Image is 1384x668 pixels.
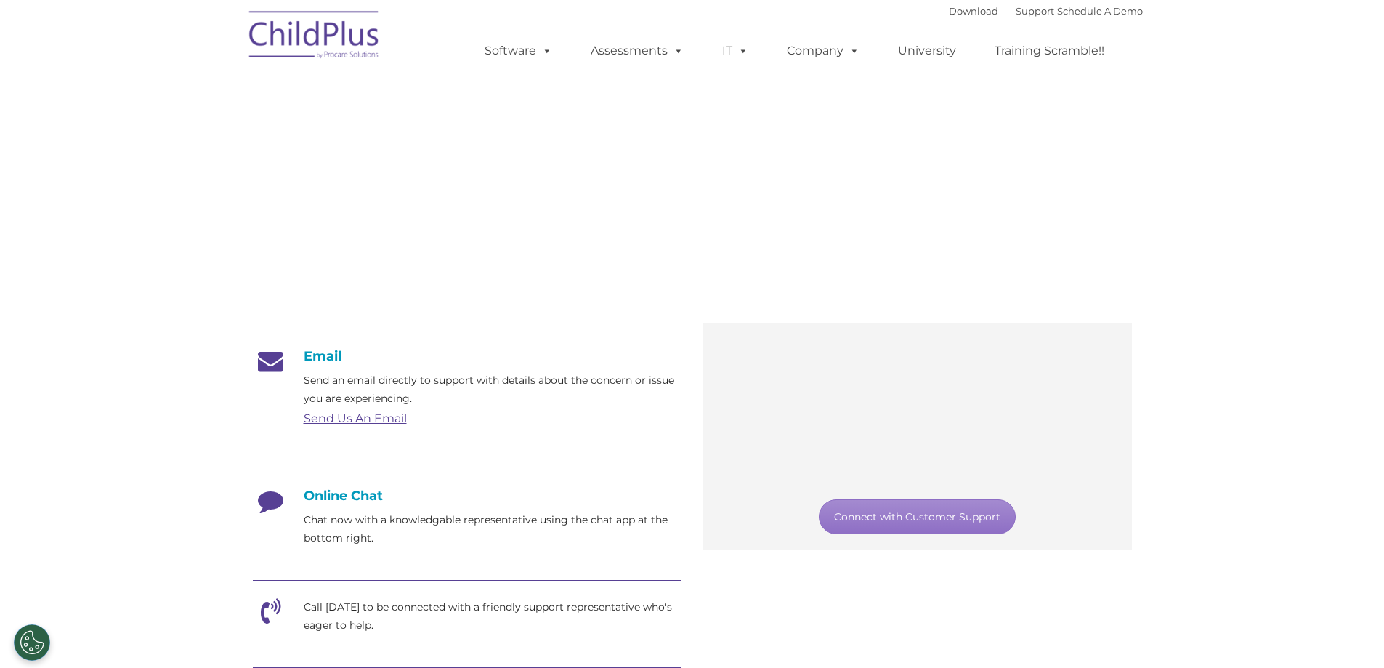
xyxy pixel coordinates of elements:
[253,488,681,504] h4: Online Chat
[253,348,681,364] h4: Email
[1057,5,1143,17] a: Schedule A Demo
[819,499,1016,534] a: Connect with Customer Support
[470,36,567,65] a: Software
[949,5,1143,17] font: |
[980,36,1119,65] a: Training Scramble!!
[708,36,763,65] a: IT
[304,371,681,408] p: Send an email directly to support with details about the concern or issue you are experiencing.
[304,511,681,547] p: Chat now with a knowledgable representative using the chat app at the bottom right.
[1016,5,1054,17] a: Support
[772,36,874,65] a: Company
[949,5,998,17] a: Download
[242,1,387,73] img: ChildPlus by Procare Solutions
[883,36,971,65] a: University
[576,36,698,65] a: Assessments
[304,411,407,425] a: Send Us An Email
[14,624,50,661] button: Cookies Settings
[304,598,681,635] p: Call [DATE] to be connected with a friendly support representative who's eager to help.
